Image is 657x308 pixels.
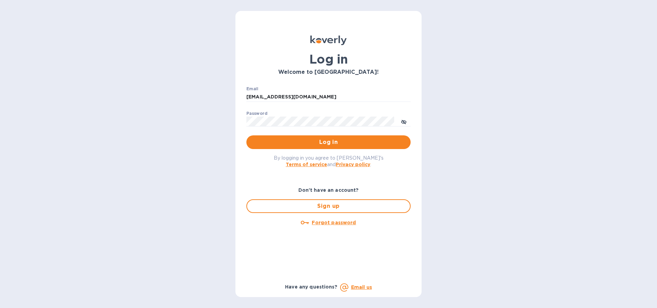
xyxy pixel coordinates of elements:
[253,202,404,210] span: Sign up
[336,162,370,167] a: Privacy policy
[246,111,267,116] label: Password
[246,199,411,213] button: Sign up
[246,69,411,76] h3: Welcome to [GEOGRAPHIC_DATA]!
[246,135,411,149] button: Log in
[310,36,347,45] img: Koverly
[397,115,411,128] button: toggle password visibility
[298,187,359,193] b: Don't have an account?
[246,52,411,66] h1: Log in
[312,220,356,225] u: Forgot password
[246,92,411,102] input: Enter email address
[286,162,327,167] a: Terms of service
[274,155,384,167] span: By logging in you agree to [PERSON_NAME]'s and .
[252,138,405,146] span: Log in
[285,284,337,290] b: Have any questions?
[351,284,372,290] a: Email us
[246,87,258,91] label: Email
